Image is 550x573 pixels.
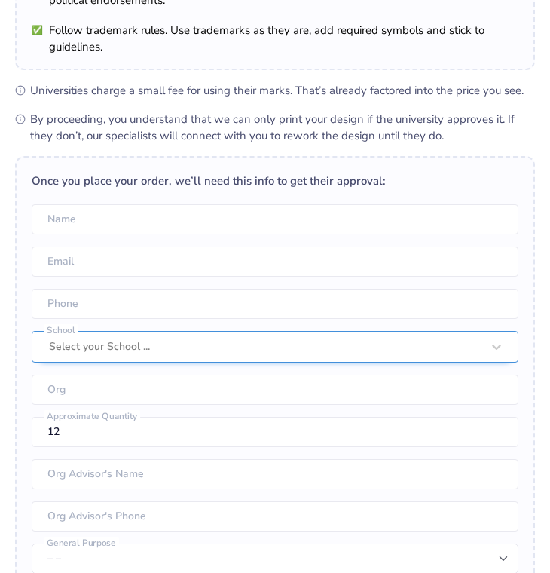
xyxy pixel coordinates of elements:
[32,417,518,447] input: Approximate Quantity
[30,82,535,99] span: Universities charge a small fee for using their marks. That’s already factored into the price you...
[32,22,518,55] li: Follow trademark rules. Use trademarks as they are, add required symbols and stick to guidelines.
[32,289,518,319] input: Phone
[32,459,518,489] input: Org Advisor's Name
[32,247,518,277] input: Email
[32,204,518,234] input: Name
[32,501,518,532] input: Org Advisor's Phone
[32,173,518,189] div: Once you place your order, we’ll need this info to get their approval:
[32,375,518,405] input: Org
[30,111,535,144] span: By proceeding, you understand that we can only print your design if the university approves it. I...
